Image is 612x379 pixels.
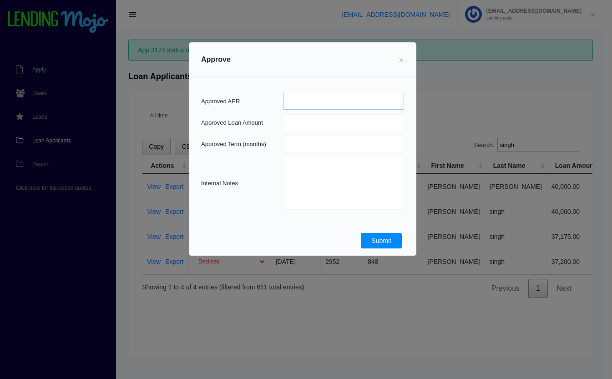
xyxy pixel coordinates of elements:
[201,54,231,65] h5: Approve
[201,97,283,106] div: Approved APR
[201,118,283,127] div: Approved Loan Amount
[201,179,283,188] div: Internal Notes
[361,233,402,248] button: Submit
[399,55,404,65] span: ×
[201,140,283,149] div: Approved Term (months)
[391,47,411,72] button: ×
